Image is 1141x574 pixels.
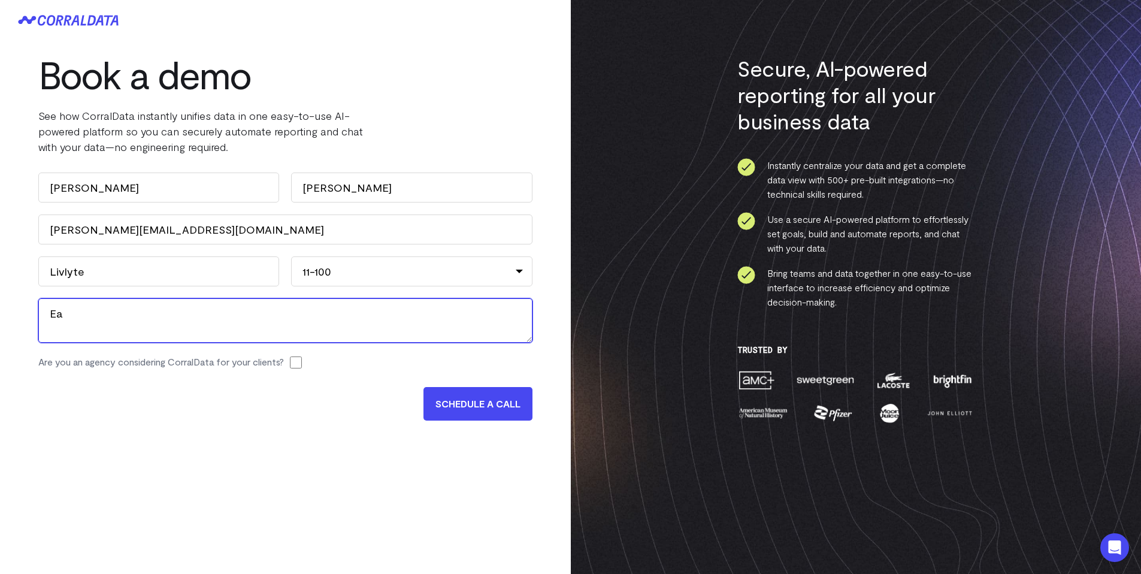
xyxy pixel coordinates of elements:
input: First name [38,173,279,203]
li: Bring teams and data together in one easy-to-use interface to increase efficiency and optimize de... [737,266,974,309]
h3: Secure, AI-powered reporting for all your business data [737,55,974,134]
p: See how CorralData instantly unifies data in one easy-to-use AI-powered platform so you can secur... [38,108,398,155]
input: SCHEDULE A CALL [423,387,532,421]
div: 11-100 [291,256,532,286]
input: Last name [291,173,532,203]
input: Work email [38,215,532,244]
li: Use a secure AI-powered platform to effortlessly set goals, build and automate reports, and chat ... [737,212,974,255]
div: Open Intercom Messenger [1100,533,1129,562]
li: Instantly centralize your data and get a complete data view with 500+ pre-built integrations—no t... [737,158,974,201]
label: Are you an agency considering CorralData for your clients? [38,355,284,369]
input: Company name [38,256,279,286]
h3: Trusted By [737,345,974,355]
h1: Book a demo [38,53,398,96]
